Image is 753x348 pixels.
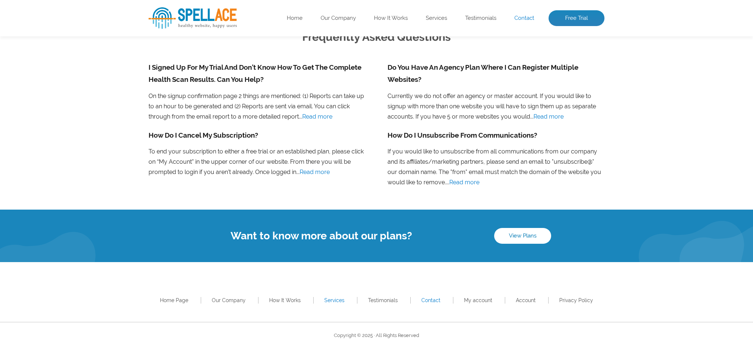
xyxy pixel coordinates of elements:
h3: How Do I Cancel My Subscription? [149,129,365,141]
h3: I Signed Up For My Trial And Don’t Know How To Get The Complete Health Scan Results. Can You Help? [149,61,365,86]
a: Read more [449,179,479,186]
img: SpellAce [149,7,237,29]
a: Privacy Policy [559,297,593,303]
a: Account [516,297,536,303]
a: My account [464,297,492,303]
li: On the signup confirmation page 2 things are mentioned: (1) Reports can take up to an hour to be ... [138,61,376,129]
a: How It Works [374,15,408,22]
a: View Plans [494,228,551,243]
nav: Footer Primary Menu [149,295,604,305]
a: Home [287,15,303,22]
li: To end your subscription to either a free trial or an established plan, please click on “My Accou... [138,129,376,195]
a: Services [426,15,447,22]
a: How It Works [269,297,301,303]
a: Read more [533,113,564,120]
a: Our Company [321,15,356,22]
a: Read more [302,113,332,120]
a: Contact [421,297,440,303]
a: Free Trial [549,10,604,26]
li: If you would like to unsubscribe from all communications from our company and its affiliates/mark... [376,129,615,195]
a: Home Page [160,297,188,303]
h4: Want to know more about our plans? [149,230,494,242]
span: Copyright © 2025 · All Rights Reserved [334,333,419,338]
h2: Frequently Asked Questions [149,28,604,47]
a: Read more [300,168,330,175]
h3: How Do I Unsubscribe From Communications? [388,129,604,141]
a: Services [324,297,345,303]
a: Contact [514,15,534,22]
h3: Do You Have An Agency Plan Where I Can Register Multiple Websites? [388,61,604,86]
a: Our Company [212,297,246,303]
a: Testimonials [465,15,496,22]
li: Currently we do not offer an agency or master account. If you would like to signup with more than... [376,61,615,129]
a: Testimonials [368,297,398,303]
